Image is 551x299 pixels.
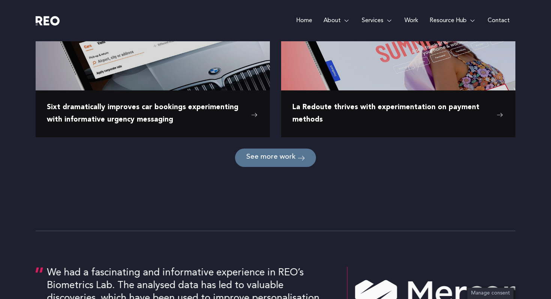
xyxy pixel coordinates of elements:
[292,102,504,126] a: La Redoute thrives with experimentation on payment methods
[292,102,493,126] span: La Redoute thrives with experimentation on payment methods
[471,291,510,296] span: Manage consent
[246,154,296,161] span: See more work
[47,102,247,126] span: Sixt dramatically improves car bookings experimenting with informative urgency messaging
[235,149,316,167] a: See more work
[47,102,259,126] a: Sixt dramatically improves car bookings experimenting with informative urgency messaging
